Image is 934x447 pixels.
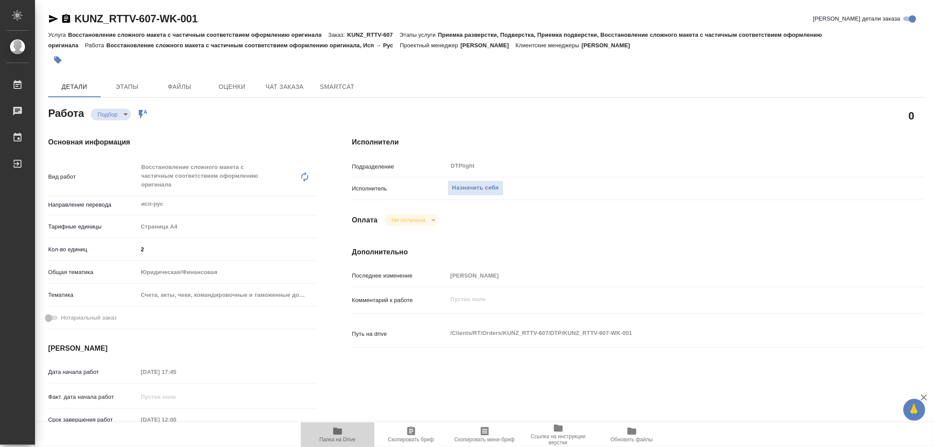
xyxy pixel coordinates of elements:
input: Пустое поле [138,391,215,403]
input: Пустое поле [448,269,877,282]
button: Назначить себя [448,180,504,196]
span: Детали [53,81,95,92]
button: Скопировать ссылку [61,14,71,24]
h2: 0 [909,108,914,123]
span: Обновить файлы [610,436,653,443]
p: Комментарий к работе [352,296,448,305]
div: Страница А4 [138,219,317,234]
span: SmartCat [316,81,358,92]
p: Факт. дата начала работ [48,393,138,401]
span: Этапы [106,81,148,92]
p: [PERSON_NAME] [461,42,516,49]
span: Оценки [211,81,253,92]
span: Папка на Drive [320,436,356,443]
p: Восстановление сложного макета с частичным соответствием оформлению оригинала [68,32,328,38]
span: 🙏 [907,401,922,419]
span: [PERSON_NAME] детали заказа [813,14,900,23]
p: Путь на drive [352,330,448,338]
span: Нотариальный заказ [61,313,116,322]
input: ✎ Введи что-нибудь [138,243,317,256]
input: Пустое поле [138,366,215,378]
textarea: /Clients/RT/Orders/KUNZ_RTTV-607/DTP/KUNZ_RTTV-607-WK-001 [448,326,877,341]
p: Направление перевода [48,201,138,209]
div: Счета, акты, чеки, командировочные и таможенные документы [138,288,317,303]
span: Ссылка на инструкции верстки [527,433,590,446]
h2: Работа [48,105,84,120]
p: Последнее изменение [352,271,448,280]
p: Восстановление сложного макета с частичным соответствием оформлению оригинала, Исп → Рус [106,42,400,49]
button: Скопировать бриф [374,422,448,447]
p: [PERSON_NAME] [582,42,637,49]
p: Кол-во единиц [48,245,138,254]
p: Тарифные единицы [48,222,138,231]
span: Назначить себя [452,183,499,193]
p: Клиентские менеджеры [515,42,582,49]
div: Подбор [91,109,131,120]
span: Файлы [159,81,201,92]
button: 🙏 [903,399,925,421]
a: KUNZ_RTTV-607-WK-001 [74,13,197,25]
button: Подбор [95,111,120,118]
p: Исполнитель [352,184,448,193]
button: Не оплачена [389,216,428,224]
span: Чат заказа [264,81,306,92]
p: Дата начала работ [48,368,138,377]
p: Этапы услуги [399,32,438,38]
p: Проектный менеджер [400,42,460,49]
span: Скопировать бриф [388,436,434,443]
p: Заказ: [328,32,347,38]
div: Подбор [384,214,438,226]
p: Работа [85,42,106,49]
div: Юридическая/Финансовая [138,265,317,280]
p: Срок завершения работ [48,415,138,424]
button: Добавить тэг [48,50,67,70]
p: Услуга [48,32,68,38]
h4: Дополнительно [352,247,924,257]
h4: Основная информация [48,137,317,148]
button: Обновить файлы [595,422,669,447]
p: Вид работ [48,172,138,181]
h4: [PERSON_NAME] [48,343,317,354]
p: Общая тематика [48,268,138,277]
button: Скопировать мини-бриф [448,422,522,447]
p: Подразделение [352,162,448,171]
button: Папка на Drive [301,422,374,447]
span: Скопировать мини-бриф [455,436,515,443]
p: KUNZ_RTTV-607 [347,32,399,38]
button: Скопировать ссылку для ЯМессенджера [48,14,59,24]
button: Ссылка на инструкции верстки [522,422,595,447]
h4: Исполнители [352,137,924,148]
p: Тематика [48,291,138,299]
input: Пустое поле [138,413,215,426]
h4: Оплата [352,215,378,225]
